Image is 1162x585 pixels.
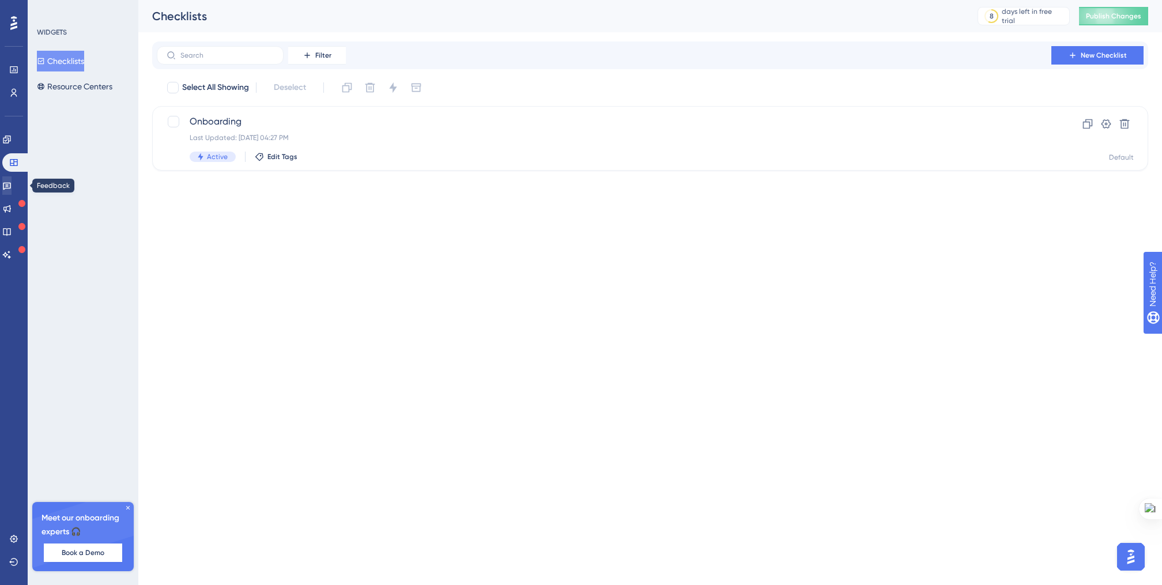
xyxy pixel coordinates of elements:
[1051,46,1144,65] button: New Checklist
[267,152,297,161] span: Edit Tags
[288,46,346,65] button: Filter
[315,51,331,60] span: Filter
[1109,153,1134,162] div: Default
[37,28,67,37] div: WIDGETS
[41,511,124,539] span: Meet our onboarding experts 🎧
[152,8,949,24] div: Checklists
[207,152,228,161] span: Active
[1002,7,1066,25] div: days left in free trial
[1079,7,1148,25] button: Publish Changes
[1114,539,1148,574] iframe: UserGuiding AI Assistant Launcher
[1081,51,1127,60] span: New Checklist
[182,81,249,95] span: Select All Showing
[263,77,316,98] button: Deselect
[255,152,297,161] button: Edit Tags
[190,133,1018,142] div: Last Updated: [DATE] 04:27 PM
[62,548,104,557] span: Book a Demo
[27,3,72,17] span: Need Help?
[274,81,306,95] span: Deselect
[44,544,122,562] button: Book a Demo
[37,51,84,71] button: Checklists
[190,115,1018,129] span: Onboarding
[180,51,274,59] input: Search
[990,12,994,21] div: 8
[1086,12,1141,21] span: Publish Changes
[37,76,112,97] button: Resource Centers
